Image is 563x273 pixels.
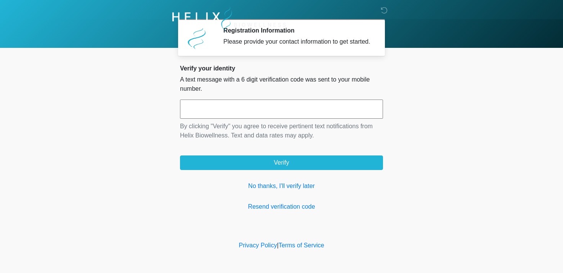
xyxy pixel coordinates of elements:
a: Terms of Service [278,242,324,248]
p: By clicking "Verify" you agree to receive pertinent text notifications from Helix Biowellness. Te... [180,122,383,140]
h2: Verify your identity [180,65,383,72]
p: A text message with a 6 digit verification code was sent to your mobile number. [180,75,383,93]
button: Verify [180,155,383,170]
a: Privacy Policy [239,242,277,248]
div: Please provide your contact information to get started. [223,37,372,46]
img: Helix Biowellness Logo [172,6,286,33]
a: No thanks, I'll verify later [180,181,383,191]
a: Resend verification code [180,202,383,211]
a: | [277,242,278,248]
